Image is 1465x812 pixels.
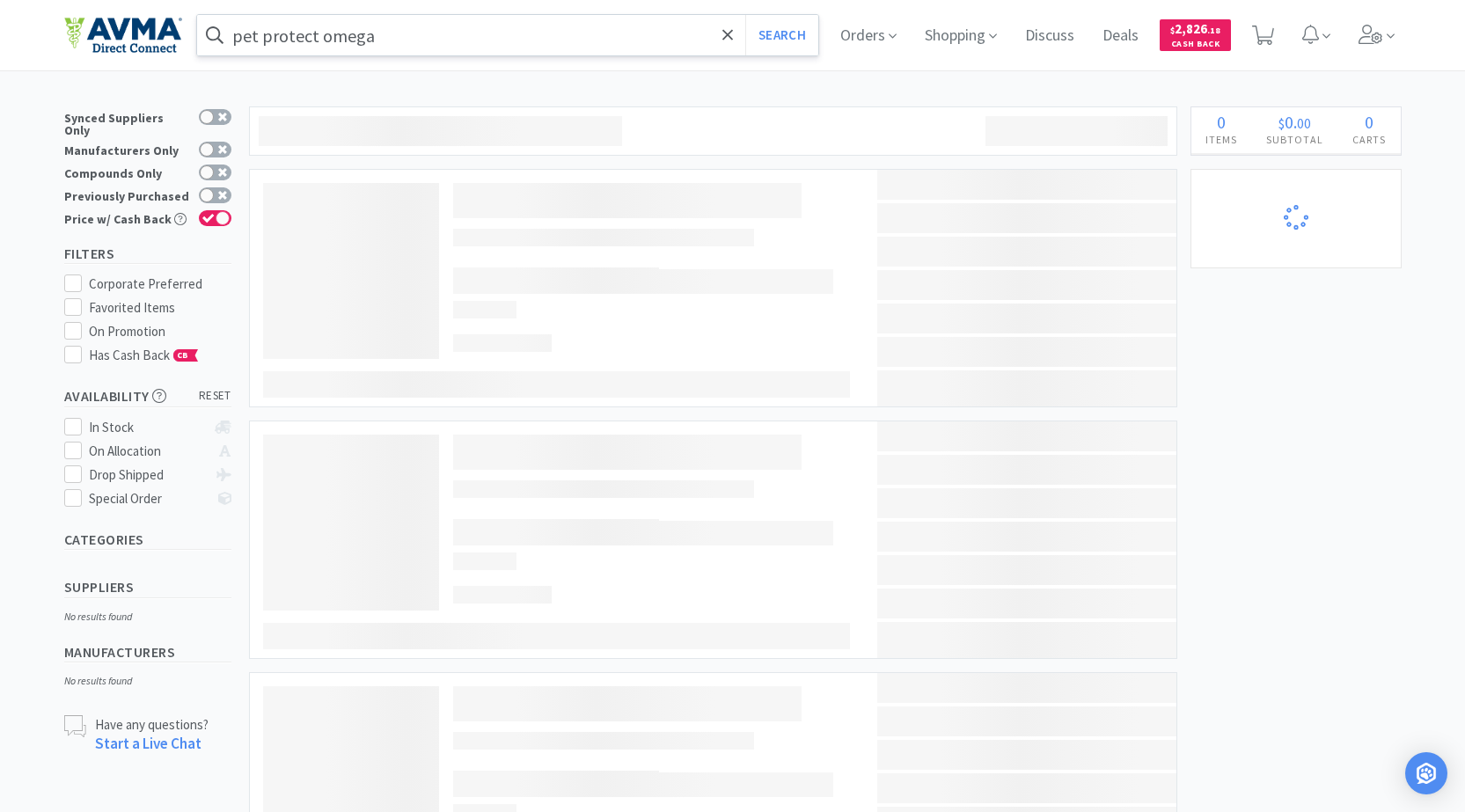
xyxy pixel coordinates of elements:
[1191,131,1252,148] h4: Items
[64,386,231,406] h5: Availability
[64,109,190,136] div: Synced Suppliers Only
[95,715,209,734] p: Have any questions?
[1365,111,1373,133] span: 0
[1160,11,1231,59] a: $2,826.18Cash Back
[89,347,199,363] span: Has Cash Back
[64,577,231,597] h5: Suppliers
[89,488,206,509] div: Special Order
[89,297,231,318] div: Favorited Items
[1405,752,1447,794] div: Open Intercom Messenger
[1285,111,1293,133] span: 0
[95,734,201,753] a: Start a Live Chat
[64,610,132,623] i: No results found
[199,387,231,406] span: reset
[89,465,206,486] div: Drop Shipped
[1297,114,1311,132] span: 00
[1170,25,1175,36] span: $
[64,187,190,202] div: Previously Purchased
[1252,113,1338,131] div: .
[1278,114,1285,132] span: $
[89,417,206,438] div: In Stock
[1170,40,1220,51] span: Cash Back
[64,142,190,157] div: Manufacturers Only
[89,274,231,295] div: Corporate Preferred
[64,244,231,264] h5: Filters
[64,210,190,225] div: Price w/ Cash Back
[1338,131,1401,148] h4: Carts
[1217,111,1226,133] span: 0
[64,17,182,54] img: e4e33dab9f054f5782a47901c742baa9_102.png
[1170,20,1220,37] span: 2,826
[1095,28,1146,44] a: Deals
[64,530,231,550] h5: Categories
[1018,28,1081,44] a: Discuss
[1207,25,1220,36] span: . 18
[64,165,190,179] div: Compounds Only
[174,350,192,361] span: CB
[64,674,132,687] i: No results found
[89,441,206,462] div: On Allocation
[89,321,231,342] div: On Promotion
[197,15,819,55] input: Search by item, sku, manufacturer, ingredient, size...
[745,15,818,55] button: Search
[1252,131,1338,148] h4: Subtotal
[64,642,231,662] h5: Manufacturers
